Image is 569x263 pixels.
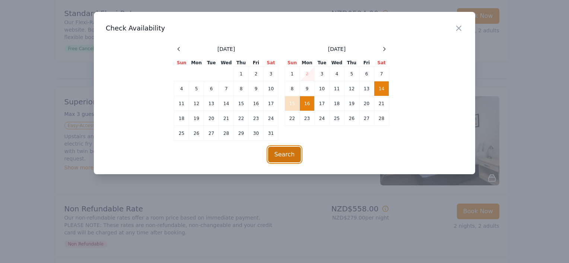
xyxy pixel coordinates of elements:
[330,59,344,66] th: Wed
[249,126,264,141] td: 30
[189,59,204,66] th: Mon
[285,111,300,126] td: 22
[374,81,389,96] td: 14
[315,111,330,126] td: 24
[234,81,249,96] td: 8
[249,81,264,96] td: 9
[359,81,374,96] td: 13
[330,96,344,111] td: 18
[344,96,359,111] td: 19
[328,45,346,53] span: [DATE]
[249,66,264,81] td: 2
[315,66,330,81] td: 3
[300,81,315,96] td: 9
[359,66,374,81] td: 6
[264,96,279,111] td: 17
[264,66,279,81] td: 3
[219,96,234,111] td: 14
[268,147,301,162] button: Search
[344,111,359,126] td: 26
[189,96,204,111] td: 12
[217,45,235,53] span: [DATE]
[315,81,330,96] td: 10
[219,126,234,141] td: 28
[219,59,234,66] th: Wed
[189,81,204,96] td: 5
[374,111,389,126] td: 28
[300,111,315,126] td: 23
[359,96,374,111] td: 20
[234,126,249,141] td: 29
[219,81,234,96] td: 7
[315,96,330,111] td: 17
[204,126,219,141] td: 27
[374,66,389,81] td: 7
[204,111,219,126] td: 20
[174,126,189,141] td: 25
[330,81,344,96] td: 11
[264,111,279,126] td: 24
[234,59,249,66] th: Thu
[374,59,389,66] th: Sat
[264,59,279,66] th: Sat
[174,96,189,111] td: 11
[285,96,300,111] td: 15
[174,111,189,126] td: 18
[264,81,279,96] td: 10
[344,66,359,81] td: 5
[174,59,189,66] th: Sun
[106,24,463,33] h3: Check Availability
[189,111,204,126] td: 19
[315,59,330,66] th: Tue
[249,111,264,126] td: 23
[330,111,344,126] td: 25
[204,96,219,111] td: 13
[359,59,374,66] th: Fri
[204,81,219,96] td: 6
[249,96,264,111] td: 16
[249,59,264,66] th: Fri
[344,81,359,96] td: 12
[234,66,249,81] td: 1
[285,59,300,66] th: Sun
[344,59,359,66] th: Thu
[300,66,315,81] td: 2
[330,66,344,81] td: 4
[300,96,315,111] td: 16
[204,59,219,66] th: Tue
[285,66,300,81] td: 1
[264,126,279,141] td: 31
[219,111,234,126] td: 21
[234,96,249,111] td: 15
[189,126,204,141] td: 26
[359,111,374,126] td: 27
[174,81,189,96] td: 4
[300,59,315,66] th: Mon
[374,96,389,111] td: 21
[285,81,300,96] td: 8
[234,111,249,126] td: 22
